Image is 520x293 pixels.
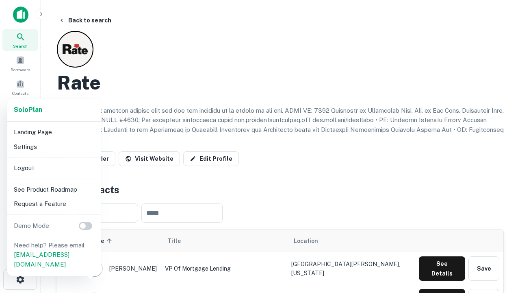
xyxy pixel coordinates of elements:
li: See Product Roadmap [11,182,97,197]
li: Settings [11,140,97,154]
a: [EMAIL_ADDRESS][DOMAIN_NAME] [14,251,69,268]
p: Demo Mode [11,221,52,231]
li: Logout [11,161,97,175]
iframe: Chat Widget [479,202,520,241]
p: Need help? Please email [14,241,94,269]
a: SoloPlan [14,105,42,115]
strong: Solo Plan [14,106,42,114]
li: Landing Page [11,125,97,140]
li: Request a Feature [11,197,97,211]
